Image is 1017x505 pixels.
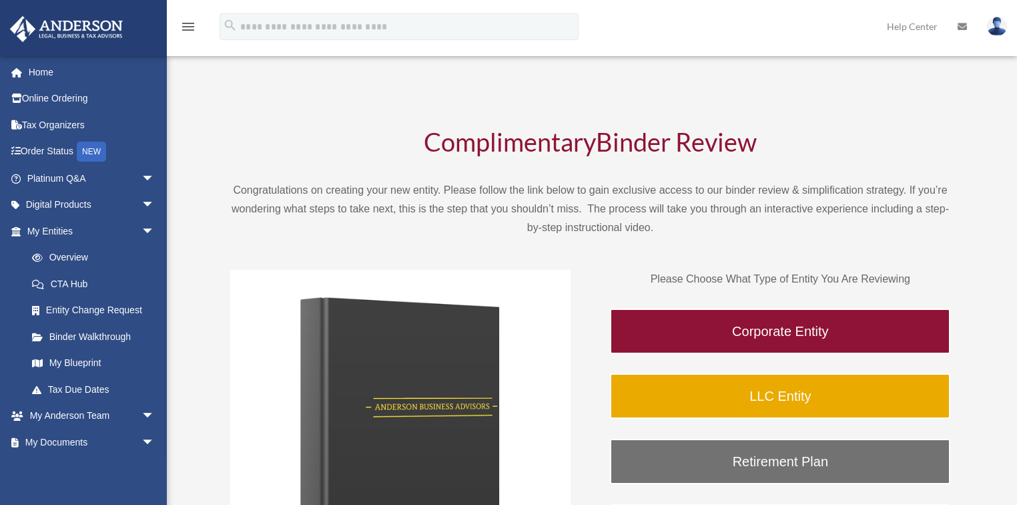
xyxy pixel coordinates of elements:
[596,126,757,157] span: Binder Review
[9,59,175,86] a: Home
[141,456,168,483] span: arrow_drop_down
[19,297,175,324] a: Entity Change Request
[223,18,238,33] i: search
[141,192,168,219] span: arrow_drop_down
[180,23,196,35] a: menu
[9,112,175,138] a: Tax Organizers
[141,218,168,245] span: arrow_drop_down
[180,19,196,35] i: menu
[9,218,175,244] a: My Entitiesarrow_drop_down
[19,271,175,297] a: CTA Hub
[230,181,951,237] p: Congratulations on creating your new entity. Please follow the link below to gain exclusive acces...
[141,165,168,192] span: arrow_drop_down
[19,350,175,377] a: My Blueprint
[9,86,175,112] a: Online Ordering
[610,270,950,289] p: Please Choose What Type of Entity You Are Reviewing
[19,323,168,350] a: Binder Walkthrough
[19,376,175,403] a: Tax Due Dates
[424,126,596,157] span: Complimentary
[9,456,175,482] a: Online Learningarrow_drop_down
[987,17,1007,36] img: User Pic
[9,192,175,218] a: Digital Productsarrow_drop_down
[141,403,168,430] span: arrow_drop_down
[9,165,175,192] a: Platinum Q&Aarrow_drop_down
[610,439,950,484] a: Retirement Plan
[9,429,175,456] a: My Documentsarrow_drop_down
[141,429,168,456] span: arrow_drop_down
[9,403,175,430] a: My Anderson Teamarrow_drop_down
[610,309,950,354] a: Corporate Entity
[77,142,106,162] div: NEW
[9,138,175,166] a: Order StatusNEW
[610,373,950,419] a: LLC Entity
[19,244,175,271] a: Overview
[6,16,127,42] img: Anderson Advisors Platinum Portal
